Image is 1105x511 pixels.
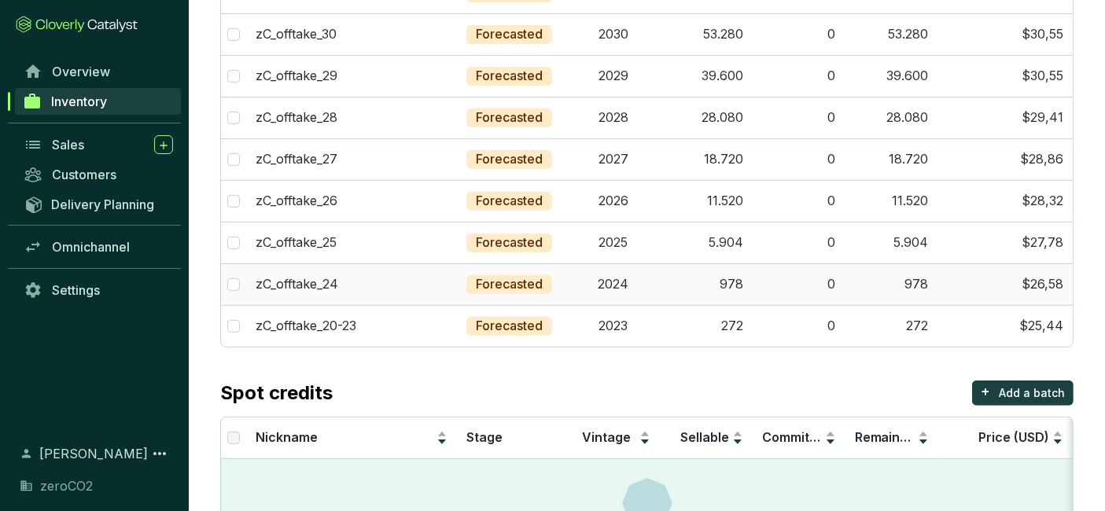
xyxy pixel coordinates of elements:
[256,234,337,252] p: zC_offtake_25
[39,444,148,463] span: [PERSON_NAME]
[660,138,753,180] td: 18.720
[476,193,543,210] p: Forecasted
[660,305,753,347] td: 272
[256,109,337,127] p: zC_offtake_28
[938,305,1074,347] td: $25,44
[567,97,660,138] td: 2028
[753,13,845,55] td: 0
[999,385,1065,401] p: Add a batch
[52,64,110,79] span: Overview
[457,417,567,459] th: Stage
[938,13,1074,55] td: $30,55
[567,55,660,97] td: 2029
[972,380,1074,406] button: +Add a batch
[256,151,337,168] p: zC_offtake_27
[52,282,100,298] span: Settings
[845,138,938,180] td: 18.720
[938,55,1074,97] td: $30,55
[845,97,938,138] td: 28.080
[567,222,660,263] td: 2025
[938,97,1074,138] td: $29,41
[753,180,845,222] td: 0
[16,161,181,188] a: Customers
[476,26,543,43] p: Forecasted
[753,222,845,263] td: 0
[567,305,660,347] td: 2023
[567,180,660,222] td: 2026
[845,263,938,305] td: 978
[476,234,543,252] p: Forecasted
[40,476,93,495] span: zeroCO2
[256,68,337,85] p: zC_offtake_29
[938,138,1074,180] td: $28,86
[660,55,753,97] td: 39.600
[476,68,543,85] p: Forecasted
[753,305,845,347] td: 0
[52,167,116,182] span: Customers
[16,233,181,260] a: Omnichannel
[938,263,1074,305] td: $26,58
[567,138,660,180] td: 2027
[567,13,660,55] td: 2030
[51,94,107,109] span: Inventory
[855,429,919,445] span: Remaining
[582,429,631,445] span: Vintage
[256,26,337,43] p: zC_offtake_30
[981,380,990,403] p: +
[680,429,729,445] span: Sellable
[567,263,660,305] td: 2024
[660,222,753,263] td: 5.904
[753,263,845,305] td: 0
[16,58,181,85] a: Overview
[476,109,543,127] p: Forecasted
[762,429,830,445] span: Committed
[845,13,938,55] td: 53.280
[16,191,181,217] a: Delivery Planning
[660,97,753,138] td: 28.080
[52,137,84,153] span: Sales
[256,193,337,210] p: zC_offtake_26
[476,151,543,168] p: Forecasted
[845,222,938,263] td: 5.904
[845,55,938,97] td: 39.600
[51,197,154,212] span: Delivery Planning
[660,263,753,305] td: 978
[256,318,356,335] p: zC_offtake_20-23
[16,131,181,158] a: Sales
[15,88,181,115] a: Inventory
[476,276,543,293] p: Forecasted
[660,13,753,55] td: 53.280
[52,239,130,255] span: Omnichannel
[753,97,845,138] td: 0
[978,429,1049,445] span: Price (USD)
[938,180,1074,222] td: $28,32
[938,222,1074,263] td: $27,78
[845,305,938,347] td: 272
[753,138,845,180] td: 0
[16,277,181,303] a: Settings
[220,380,333,406] p: Spot credits
[753,55,845,97] td: 0
[466,429,503,445] span: Stage
[256,276,338,293] p: zC_offtake_24
[476,318,543,335] p: Forecasted
[845,180,938,222] td: 11.520
[660,180,753,222] td: 11.520
[256,429,318,445] span: Nickname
